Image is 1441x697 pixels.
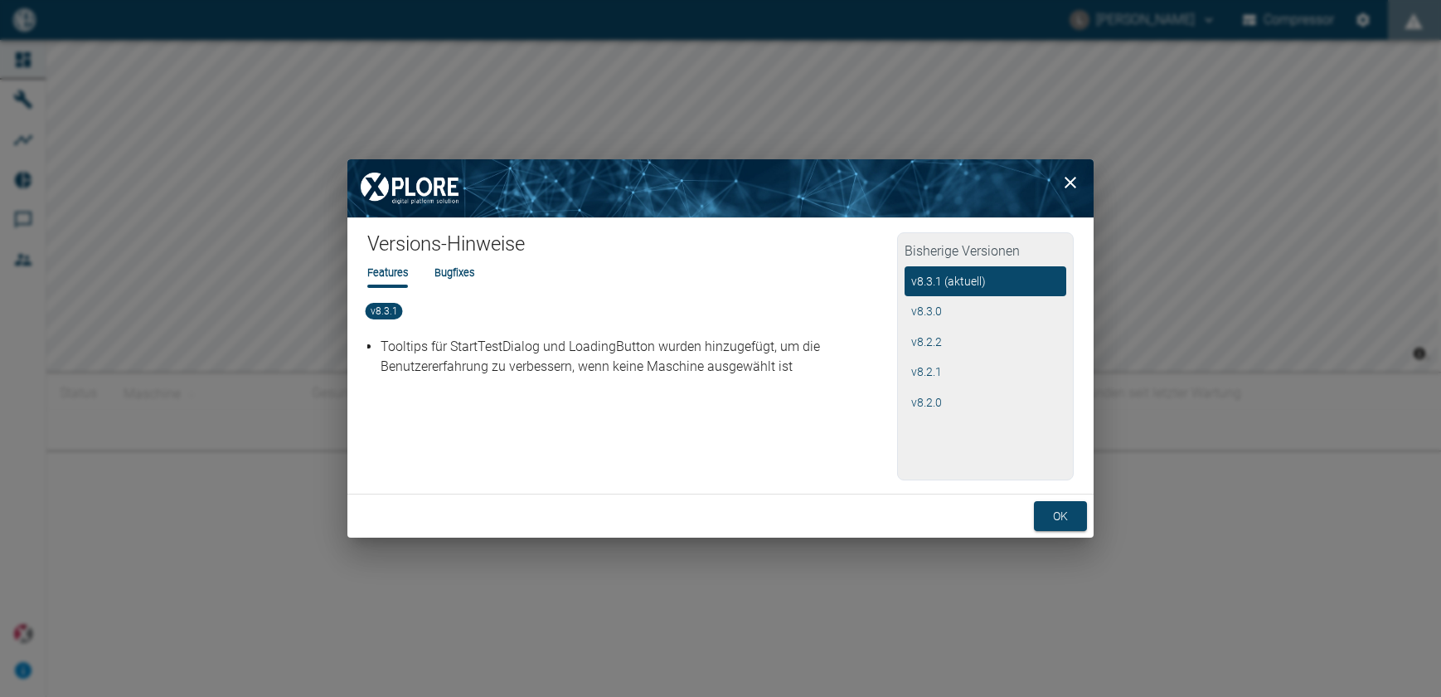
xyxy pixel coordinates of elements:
[434,265,474,280] li: Bugfixes
[905,296,1066,327] button: v8.3.0
[366,303,403,319] span: v8.3.1
[347,159,1094,217] img: background image
[367,265,408,280] li: Features
[905,357,1066,387] button: v8.2.1
[1054,166,1087,199] button: close
[905,240,1066,266] h2: Bisherige Versionen
[347,159,472,217] img: XPLORE Logo
[905,266,1066,297] button: v8.3.1 (aktuell)
[1034,501,1087,532] button: ok
[905,327,1066,358] button: v8.2.2
[381,337,892,377] p: Tooltips für StartTestDialog und LoadingButton wurden hinzugefügt, um die Benutzererfahrung zu ve...
[367,232,897,265] h1: Versions-Hinweise
[905,387,1066,418] button: v8.2.0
